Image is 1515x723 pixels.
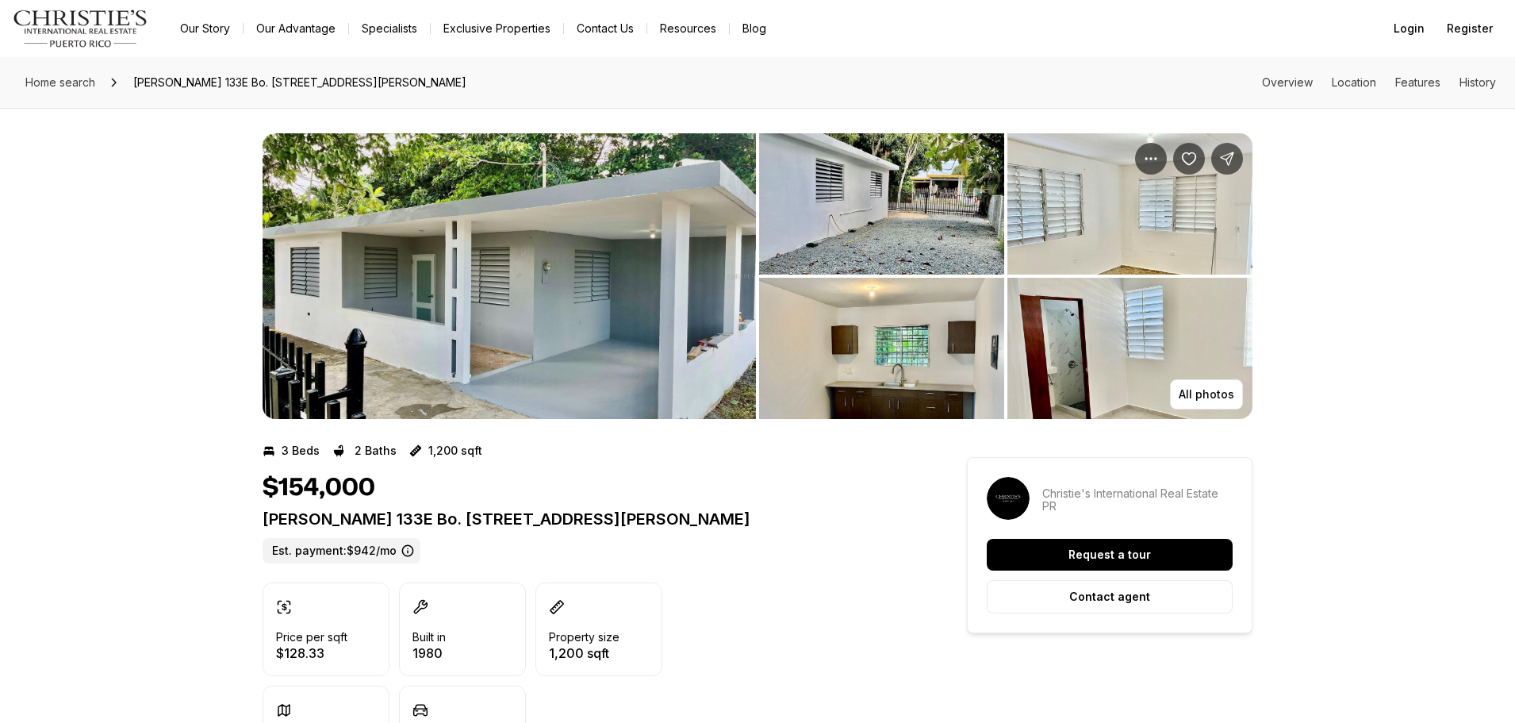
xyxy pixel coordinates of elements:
[759,278,1004,419] button: View image gallery
[1395,75,1440,89] a: Skip to: Features
[1042,487,1233,513] p: Christie's International Real Estate PR
[263,538,420,563] label: Est. payment: $942/mo
[1135,143,1167,175] button: Property options
[1068,548,1151,561] p: Request a tour
[647,17,729,40] a: Resources
[412,647,446,660] p: 1980
[759,133,1252,419] li: 2 of 3
[19,70,102,95] a: Home search
[431,17,563,40] a: Exclusive Properties
[282,444,320,457] p: 3 Beds
[263,473,375,503] h1: $154,000
[263,133,756,419] li: 1 of 3
[127,70,473,95] span: [PERSON_NAME] 133E Bo. [STREET_ADDRESS][PERSON_NAME]
[1384,13,1434,44] button: Login
[1459,75,1496,89] a: Skip to: History
[549,647,619,660] p: 1,200 sqft
[987,580,1233,613] button: Contact agent
[1170,379,1243,410] button: All photos
[564,17,646,40] button: Contact Us
[428,444,482,457] p: 1,200 sqft
[730,17,779,40] a: Blog
[1262,75,1313,89] a: Skip to: Overview
[1007,278,1252,419] button: View image gallery
[167,17,243,40] a: Our Story
[276,647,347,660] p: $128.33
[244,17,348,40] a: Our Advantage
[349,17,430,40] a: Specialists
[1173,143,1205,175] button: Save Property: Clavel 133E Bo. Ingenio CLAVEL 133E BARRIO INGENIO
[13,10,148,48] img: logo
[1394,22,1425,35] span: Login
[263,510,910,529] p: [PERSON_NAME] 133E Bo. [STREET_ADDRESS][PERSON_NAME]
[276,631,347,644] p: Price per sqft
[1211,143,1243,175] button: Share Property: Clavel 133E Bo. Ingenio CLAVEL 133E BARRIO INGENIO
[1437,13,1502,44] button: Register
[759,133,1004,275] button: View image gallery
[1069,590,1150,603] p: Contact agent
[1447,22,1493,35] span: Register
[1332,75,1376,89] a: Skip to: Location
[1007,133,1252,275] button: View image gallery
[25,75,95,89] span: Home search
[1179,388,1234,401] p: All photos
[412,631,446,644] p: Built in
[549,631,619,644] p: Property size
[263,133,1252,419] div: Listing Photos
[1262,76,1496,89] nav: Page section menu
[987,539,1233,571] button: Request a tour
[355,444,397,457] p: 2 Baths
[263,133,756,419] button: View image gallery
